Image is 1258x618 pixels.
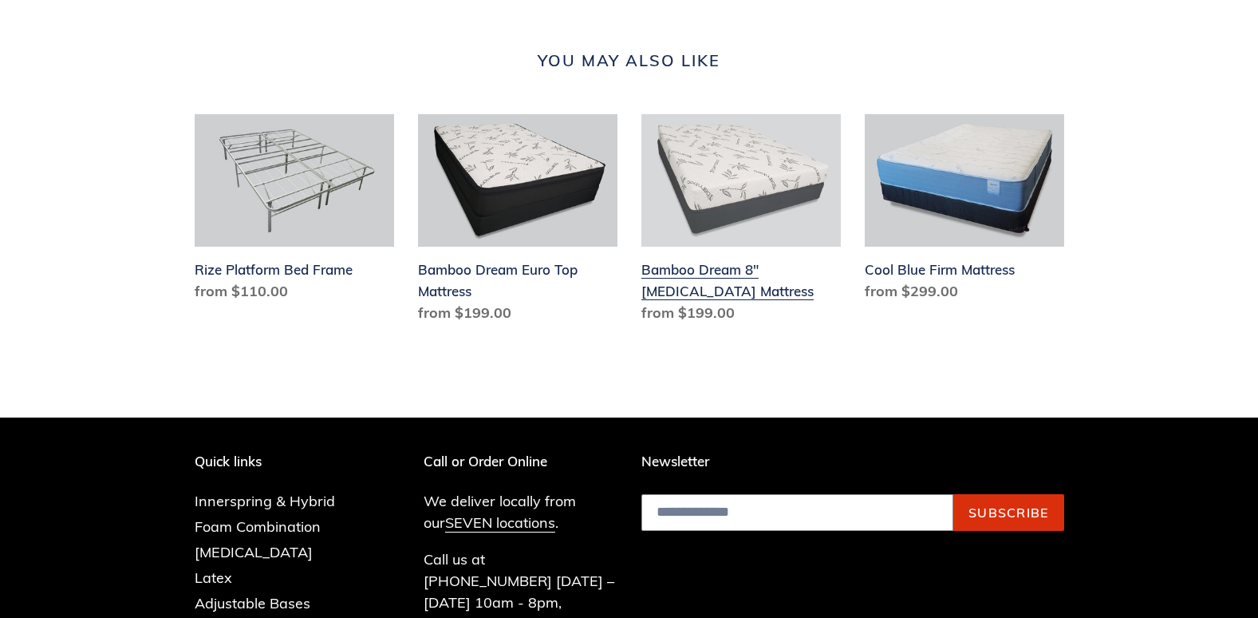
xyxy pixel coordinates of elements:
a: Foam Combination [195,517,321,536]
a: Adjustable Bases [195,594,310,612]
p: Newsletter [641,454,1064,469]
a: [MEDICAL_DATA] [195,543,313,561]
a: Latex [195,568,232,587]
p: We deliver locally from our . [424,490,617,533]
p: Call or Order Online [424,454,617,469]
a: Bamboo Dream Euro Top Mattress [418,114,617,331]
h2: You may also like [195,51,1064,70]
a: Cool Blue Firm Mattress [865,114,1064,309]
a: Bamboo Dream 8" Memory Foam Mattress [641,114,841,331]
span: Subscribe [968,505,1049,521]
button: Subscribe [953,494,1064,531]
input: Email address [641,494,953,531]
a: Rize Platform Bed Frame [195,114,394,309]
a: Innerspring & Hybrid [195,492,335,510]
a: SEVEN locations [445,513,555,533]
p: Quick links [195,454,359,469]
